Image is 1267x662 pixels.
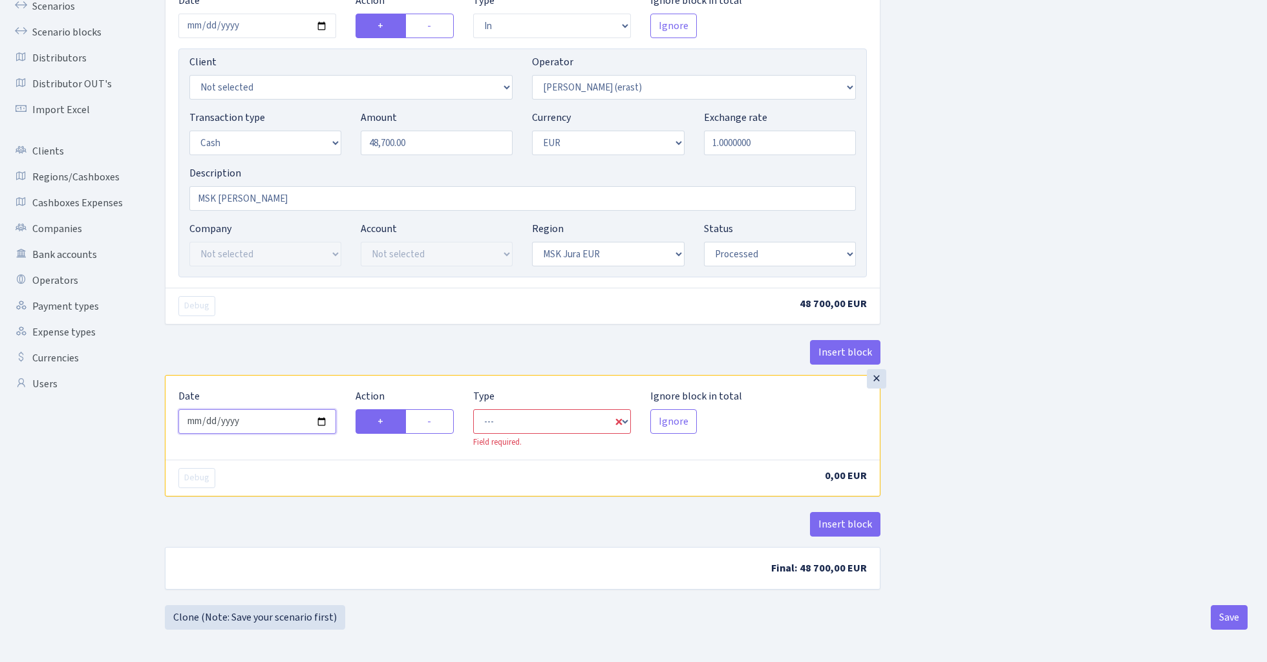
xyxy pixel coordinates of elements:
[771,561,867,575] span: Final: 48 700,00 EUR
[1211,605,1248,630] button: Save
[6,216,136,242] a: Companies
[361,221,397,237] label: Account
[6,97,136,123] a: Import Excel
[6,242,136,268] a: Bank accounts
[810,340,880,365] button: Insert block
[810,512,880,537] button: Insert block
[473,436,631,449] div: Field required.
[6,345,136,371] a: Currencies
[6,371,136,397] a: Users
[532,110,571,125] label: Currency
[6,19,136,45] a: Scenario blocks
[189,110,265,125] label: Transaction type
[704,110,767,125] label: Exchange rate
[6,319,136,345] a: Expense types
[650,14,697,38] button: Ignore
[189,165,241,181] label: Description
[473,389,495,404] label: Type
[6,45,136,71] a: Distributors
[6,71,136,97] a: Distributor OUT's
[178,296,215,316] button: Debug
[6,138,136,164] a: Clients
[405,409,454,434] label: -
[361,110,397,125] label: Amount
[178,389,200,404] label: Date
[356,14,406,38] label: +
[704,221,733,237] label: Status
[178,468,215,488] button: Debug
[356,389,385,404] label: Action
[867,369,886,389] div: ×
[532,54,573,70] label: Operator
[6,164,136,190] a: Regions/Cashboxes
[189,54,217,70] label: Client
[825,469,867,483] span: 0,00 EUR
[650,409,697,434] button: Ignore
[800,297,867,311] span: 48 700,00 EUR
[6,294,136,319] a: Payment types
[650,389,742,404] label: Ignore block in total
[6,190,136,216] a: Cashboxes Expenses
[405,14,454,38] label: -
[189,221,231,237] label: Company
[356,409,406,434] label: +
[165,605,345,630] a: Clone (Note: Save your scenario first)
[6,268,136,294] a: Operators
[532,221,564,237] label: Region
